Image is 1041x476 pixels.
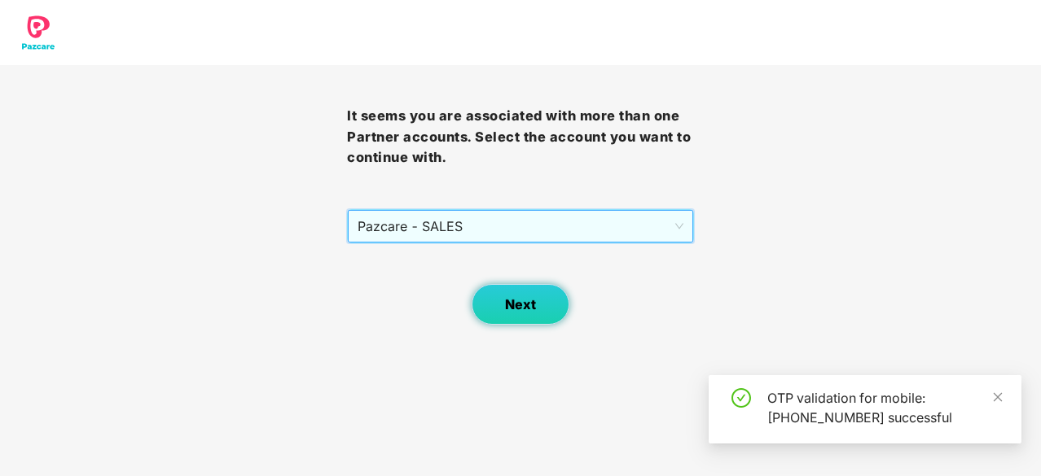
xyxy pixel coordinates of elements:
span: close [992,391,1004,403]
span: Next [505,297,536,312]
button: Next [472,284,569,325]
h3: It seems you are associated with more than one Partner accounts. Select the account you want to c... [347,106,694,168]
span: Pazcare - SALES [358,211,683,242]
span: check-circle [731,388,751,408]
div: OTP validation for mobile: [PHONE_NUMBER] successful [767,388,1002,427]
